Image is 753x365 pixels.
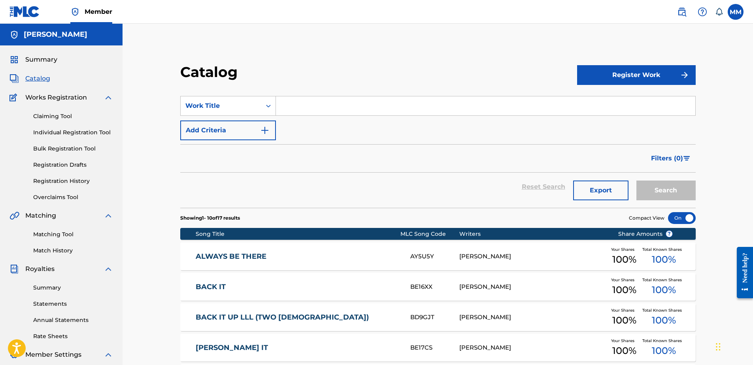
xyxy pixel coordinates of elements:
span: 100 % [652,252,676,267]
img: help [698,7,707,17]
img: Royalties [9,264,19,274]
div: BE16XX [410,282,459,292]
a: Match History [33,246,113,255]
div: Notifications [715,8,723,16]
img: filter [683,156,690,161]
span: Matching [25,211,56,220]
span: Member Settings [25,350,81,359]
a: ALWAYS BE THERE [196,252,400,261]
a: Annual Statements [33,316,113,324]
img: Top Rightsholder [70,7,80,17]
div: BE17CS [410,343,459,352]
div: Writers [459,230,606,238]
span: Your Shares [611,338,638,344]
img: expand [104,350,113,359]
span: Filters ( 0 ) [651,154,683,163]
button: Register Work [577,65,696,85]
div: [PERSON_NAME] [459,343,606,352]
img: search [677,7,687,17]
a: [PERSON_NAME] IT [196,343,400,352]
div: Drag [716,335,721,359]
span: Royalties [25,264,55,274]
span: Works Registration [25,93,87,102]
a: CatalogCatalog [9,74,50,83]
span: Your Shares [611,277,638,283]
img: expand [104,264,113,274]
img: 9d2ae6d4665cec9f34b9.svg [260,126,270,135]
div: Work Title [185,101,257,111]
span: 100 % [612,283,636,297]
div: Song Title [196,230,401,238]
span: Your Shares [611,246,638,252]
img: Member Settings [9,350,19,359]
span: Member [85,7,112,16]
a: Claiming Tool [33,112,113,120]
a: Statements [33,300,113,308]
img: Matching [9,211,19,220]
img: Summary [9,55,19,64]
div: BD9GJT [410,313,459,322]
a: BACK IT UP LLL (TWO [DEMOGRAPHIC_DATA]) [196,313,400,322]
span: Compact View [629,214,664,222]
a: SummarySummary [9,55,57,64]
a: BACK IT [196,282,400,292]
span: 100 % [652,283,676,297]
a: Summary [33,284,113,292]
span: 100 % [652,313,676,327]
a: Individual Registration Tool [33,128,113,137]
span: 100 % [612,344,636,358]
a: Matching Tool [33,230,113,239]
form: Search Form [180,96,696,208]
button: Add Criteria [180,120,276,140]
span: Total Known Shares [642,246,685,252]
h5: Melakhi McGruder [24,30,87,39]
img: MLC Logo [9,6,40,17]
span: Total Known Shares [642,338,685,344]
div: Help [694,4,710,20]
img: Accounts [9,30,19,40]
a: Rate Sheets [33,332,113,341]
span: Total Known Shares [642,307,685,313]
div: AY5U5Y [410,252,459,261]
button: Filters (0) [646,149,696,168]
img: Works Registration [9,93,20,102]
span: Catalog [25,74,50,83]
a: Overclaims Tool [33,193,113,201]
div: User Menu [728,4,744,20]
iframe: Chat Widget [713,327,753,365]
img: expand [104,93,113,102]
span: 100 % [652,344,676,358]
a: Public Search [674,4,690,20]
img: f7272a7cc735f4ea7f67.svg [680,70,689,80]
h2: Catalog [180,63,242,81]
span: Total Known Shares [642,277,685,283]
span: Your Shares [611,307,638,313]
span: 100 % [612,252,636,267]
a: Bulk Registration Tool [33,145,113,153]
div: [PERSON_NAME] [459,282,606,292]
p: Showing 1 - 10 of 17 results [180,214,240,222]
span: Summary [25,55,57,64]
img: Catalog [9,74,19,83]
div: MLC Song Code [400,230,459,238]
a: Registration Drafts [33,161,113,169]
span: 100 % [612,313,636,327]
iframe: Resource Center [731,241,753,305]
a: Registration History [33,177,113,185]
span: ? [666,231,672,237]
span: Share Amounts [618,230,673,238]
img: expand [104,211,113,220]
div: [PERSON_NAME] [459,313,606,322]
button: Export [573,181,628,200]
div: [PERSON_NAME] [459,252,606,261]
